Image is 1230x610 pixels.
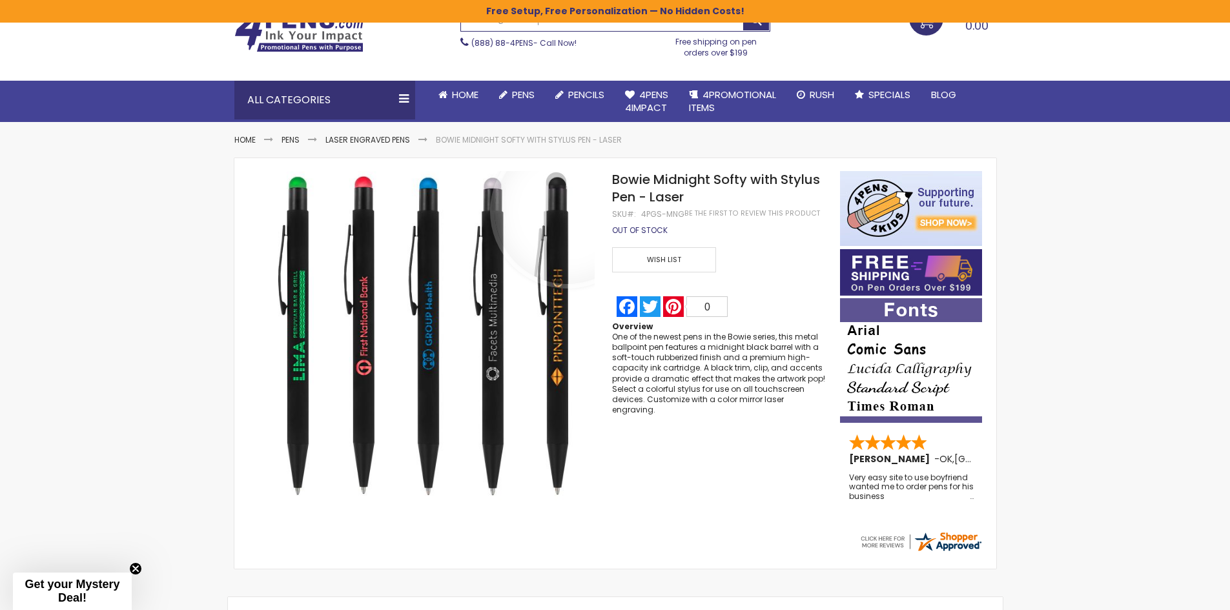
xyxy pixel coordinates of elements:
img: 4Pens Custom Pens and Promotional Products [234,11,364,52]
img: Free shipping on orders over $199 [840,249,982,296]
span: [GEOGRAPHIC_DATA] [954,452,1049,465]
span: Bowie Midnight Softy with Stylus Pen - Laser [612,170,820,206]
div: 4PGS-MNG [641,209,684,219]
iframe: Google Customer Reviews [1123,575,1230,610]
a: Pinterest0 [662,296,729,317]
span: OK [939,452,952,465]
div: Very easy site to use boyfriend wanted me to order pens for his business [849,473,974,501]
button: Close teaser [129,562,142,575]
a: 4Pens4impact [615,81,679,123]
strong: Overview [612,321,653,332]
img: Bowie Midnight Softy with Stylus Pen - Laser [260,170,595,505]
span: 0.00 [965,17,989,34]
span: 4Pens 4impact [625,88,668,114]
img: 4pens.com widget logo [859,530,983,553]
span: Pens [512,88,535,101]
span: - , [934,452,1049,465]
span: - Call Now! [471,37,577,48]
a: 4PROMOTIONALITEMS [679,81,786,123]
div: Get your Mystery Deal!Close teaser [13,573,132,610]
a: Home [428,81,489,109]
a: Blog [921,81,967,109]
a: 4pens.com certificate URL [859,545,983,556]
span: Rush [810,88,834,101]
a: Pens [282,134,300,145]
a: Home [234,134,256,145]
strong: SKU [612,208,636,219]
div: Availability [612,225,668,236]
a: Pens [489,81,545,109]
a: Laser Engraved Pens [325,134,410,145]
a: Pencils [545,81,615,109]
a: Facebook [615,296,639,317]
a: Rush [786,81,845,109]
span: Pencils [568,88,604,101]
span: Home [452,88,478,101]
a: Wish List [612,247,719,272]
div: Free shipping on pen orders over $199 [662,32,770,57]
a: Be the first to review this product [684,208,820,218]
a: Twitter [639,296,662,317]
a: (888) 88-4PENS [471,37,533,48]
span: Wish List [612,247,715,272]
span: 0 [704,301,710,312]
div: All Categories [234,81,415,119]
img: 4pens 4 kids [840,171,982,246]
span: Specials [868,88,910,101]
span: [PERSON_NAME] [849,452,934,465]
span: Blog [931,88,956,101]
a: Specials [845,81,921,109]
div: One of the newest pens in the Bowie series, this metal ballpoint pen features a midnight black ba... [612,332,826,416]
span: 4PROMOTIONAL ITEMS [689,88,776,114]
span: Get your Mystery Deal! [25,578,119,604]
span: Out of stock [612,225,668,236]
img: font-personalization-examples [840,298,982,423]
li: Bowie Midnight Softy with Stylus Pen - Laser [436,135,622,145]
